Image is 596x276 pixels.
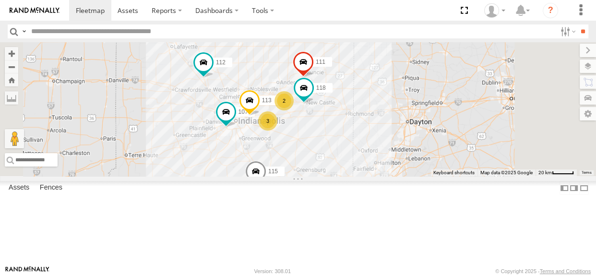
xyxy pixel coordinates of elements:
[495,268,591,274] div: © Copyright 2025 -
[10,7,60,14] img: rand-logo.svg
[560,181,569,195] label: Dock Summary Table to the Left
[538,170,552,175] span: 20 km
[580,107,596,120] label: Map Settings
[569,181,579,195] label: Dock Summary Table to the Right
[481,3,509,18] div: Brandon Hickerson
[316,84,326,91] span: 118
[20,24,28,38] label: Search Query
[5,47,18,60] button: Zoom in
[262,97,272,104] span: 113
[480,170,533,175] span: Map data ©2025 Google
[316,58,325,65] span: 111
[35,181,67,195] label: Fences
[258,111,277,131] div: 3
[5,60,18,73] button: Zoom out
[540,268,591,274] a: Terms and Conditions
[4,181,34,195] label: Assets
[582,171,592,175] a: Terms (opens in new tab)
[216,59,226,66] span: 112
[238,108,248,115] span: 107
[536,169,577,176] button: Map Scale: 20 km per 42 pixels
[543,3,558,18] i: ?
[579,181,589,195] label: Hide Summary Table
[5,129,24,148] button: Drag Pegman onto the map to open Street View
[557,24,577,38] label: Search Filter Options
[433,169,475,176] button: Keyboard shortcuts
[5,266,49,276] a: Visit our Website
[268,168,278,174] span: 115
[274,91,294,110] div: 2
[5,91,18,105] label: Measure
[254,268,291,274] div: Version: 308.01
[5,73,18,86] button: Zoom Home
